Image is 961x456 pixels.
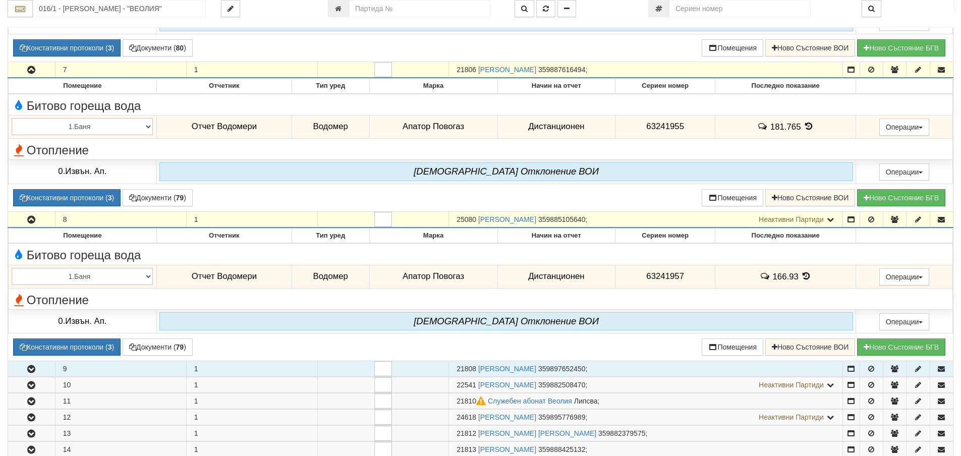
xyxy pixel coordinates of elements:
[176,343,184,351] b: 79
[186,393,317,409] td: 1
[857,189,945,206] button: Новo Състояние БГВ
[9,78,157,93] th: Помещение
[538,215,585,223] span: 359885105640
[801,271,812,281] span: История на показанията
[759,215,824,223] span: Неактивни Партиди
[176,44,184,52] b: 80
[186,410,317,425] td: 1
[759,413,824,421] span: Неактивни Партиди
[488,397,572,405] a: Служебен абонат Веолия
[715,78,856,93] th: Последно показание
[186,361,317,377] td: 1
[457,397,488,405] span: Партида №
[478,429,596,437] a: [PERSON_NAME] [PERSON_NAME]
[55,393,186,409] td: 11
[11,99,141,112] span: Битово гореща вода
[879,119,930,136] button: Операции
[803,122,814,131] span: История на показанията
[55,377,186,393] td: 10
[192,122,257,131] span: Отчет Водомери
[497,265,615,288] td: Дистанционен
[715,228,856,243] th: Последно показание
[13,39,121,56] button: Констативни протоколи (3)
[449,426,843,441] td: ;
[449,410,843,425] td: ;
[457,215,476,223] span: Партида №
[108,44,112,52] b: 3
[449,361,843,377] td: ;
[108,343,112,351] b: 3
[702,189,763,206] button: Помещения
[369,228,497,243] th: Марка
[857,338,945,356] button: Новo Състояние БГВ
[176,194,184,202] b: 79
[457,381,476,389] span: Партида №
[457,429,476,437] span: Партида №
[449,211,843,227] td: ;
[478,365,536,373] a: [PERSON_NAME]
[759,381,824,389] span: Неактивни Партиди
[9,160,157,184] td: 0.Извън. Ап.
[759,271,772,281] span: История на забележките
[765,338,855,356] button: Ново Състояние ВОИ
[156,228,292,243] th: Отчетник
[186,62,317,78] td: 1
[156,78,292,93] th: Отчетник
[879,313,930,330] button: Операции
[11,294,89,307] span: Отопление
[186,211,317,227] td: 1
[9,309,157,333] td: 0.Извън. Ап.
[414,166,599,177] i: [DEMOGRAPHIC_DATA] Oтклонение ВОИ
[369,265,497,288] td: Апатор Повогаз
[449,377,843,393] td: ;
[55,426,186,441] td: 13
[497,115,615,138] td: Дистанционен
[702,39,763,56] button: Помещения
[449,62,843,78] td: ;
[369,115,497,138] td: Апатор Повогаз
[574,397,598,405] span: Липсва
[449,393,843,409] td: ;
[765,39,855,56] button: Ново Състояние ВОИ
[538,445,585,453] span: 359888425132
[11,249,141,262] span: Битово гореща вода
[478,215,536,223] a: [PERSON_NAME]
[478,66,536,74] a: [PERSON_NAME]
[457,365,476,373] span: Партида №
[192,271,257,281] span: Отчет Водомери
[615,78,715,93] th: Сериен номер
[538,413,585,421] span: 359895776989
[292,265,369,288] td: Водомер
[55,62,186,78] td: 7
[646,122,684,131] span: 63241955
[646,271,684,281] span: 63241957
[615,228,715,243] th: Сериен номер
[55,410,186,425] td: 12
[538,381,585,389] span: 359882508470
[369,78,497,93] th: Марка
[538,66,585,74] span: 359887616494
[478,413,536,421] a: [PERSON_NAME]
[457,66,476,74] span: Партида №
[773,271,799,281] span: 166.93
[879,163,930,181] button: Операции
[108,194,112,202] b: 3
[55,361,186,377] td: 9
[123,338,193,356] button: Документи (79)
[538,365,585,373] span: 359897652450
[414,316,599,326] i: [DEMOGRAPHIC_DATA] Oтклонение ВОИ
[292,228,369,243] th: Тип уред
[9,228,157,243] th: Помещение
[457,445,476,453] span: Партида №
[13,338,121,356] button: Констативни протоколи (3)
[13,189,121,206] button: Констативни протоколи (3)
[123,189,193,206] button: Документи (79)
[497,228,615,243] th: Начин на отчет
[123,39,193,56] button: Документи (80)
[879,268,930,286] button: Операции
[11,144,89,157] span: Отопление
[457,413,476,421] span: Партида №
[186,426,317,441] td: 1
[292,78,369,93] th: Тип уред
[292,115,369,138] td: Водомер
